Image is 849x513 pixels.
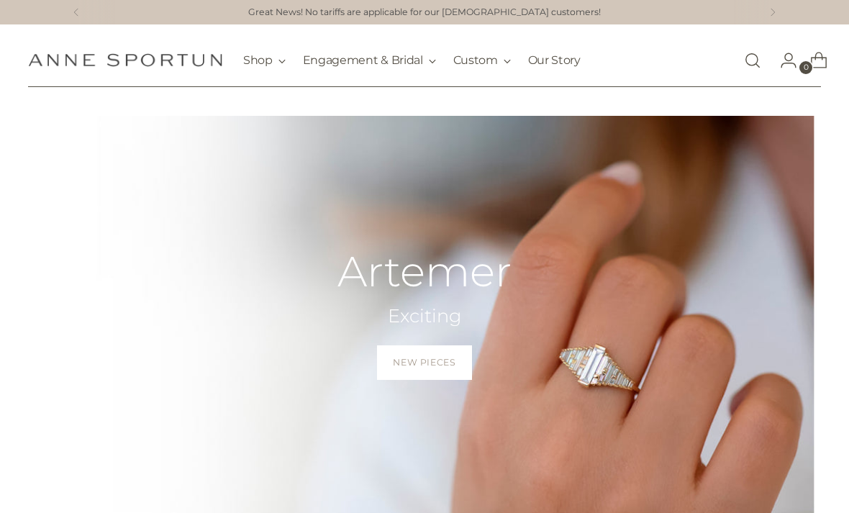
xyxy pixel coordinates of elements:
a: New Pieces [377,345,471,380]
button: Custom [453,45,511,76]
a: Go to the account page [768,46,797,75]
button: Shop [243,45,286,76]
h2: Exciting [337,304,512,328]
a: Open search modal [738,46,767,75]
span: New Pieces [393,356,455,369]
a: Great News! No tariffs are applicable for our [DEMOGRAPHIC_DATA] customers! [248,6,601,19]
h2: Artemer [337,248,512,295]
a: Open cart modal [799,46,827,75]
a: Anne Sportun Fine Jewellery [28,53,222,67]
a: Our Story [528,45,581,76]
span: 0 [799,61,812,74]
button: Engagement & Bridal [303,45,436,76]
